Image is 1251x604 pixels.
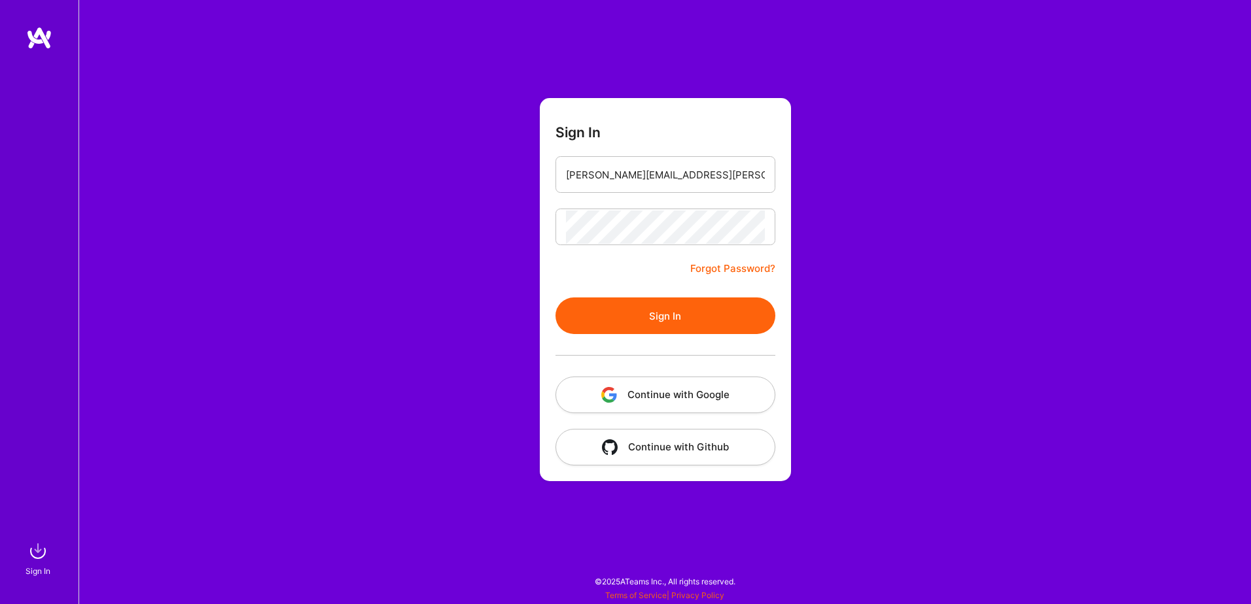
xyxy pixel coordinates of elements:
[671,590,724,600] a: Privacy Policy
[555,297,775,334] button: Sign In
[605,590,724,600] span: |
[555,429,775,465] button: Continue with Github
[26,564,50,578] div: Sign In
[26,26,52,50] img: logo
[555,124,601,141] h3: Sign In
[25,538,51,564] img: sign in
[605,590,667,600] a: Terms of Service
[555,377,775,413] button: Continue with Google
[601,387,617,403] img: icon
[27,538,51,578] a: sign inSign In
[566,158,765,192] input: Email...
[602,439,618,455] img: icon
[79,565,1251,597] div: © 2025 ATeams Inc., All rights reserved.
[690,261,775,277] a: Forgot Password?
